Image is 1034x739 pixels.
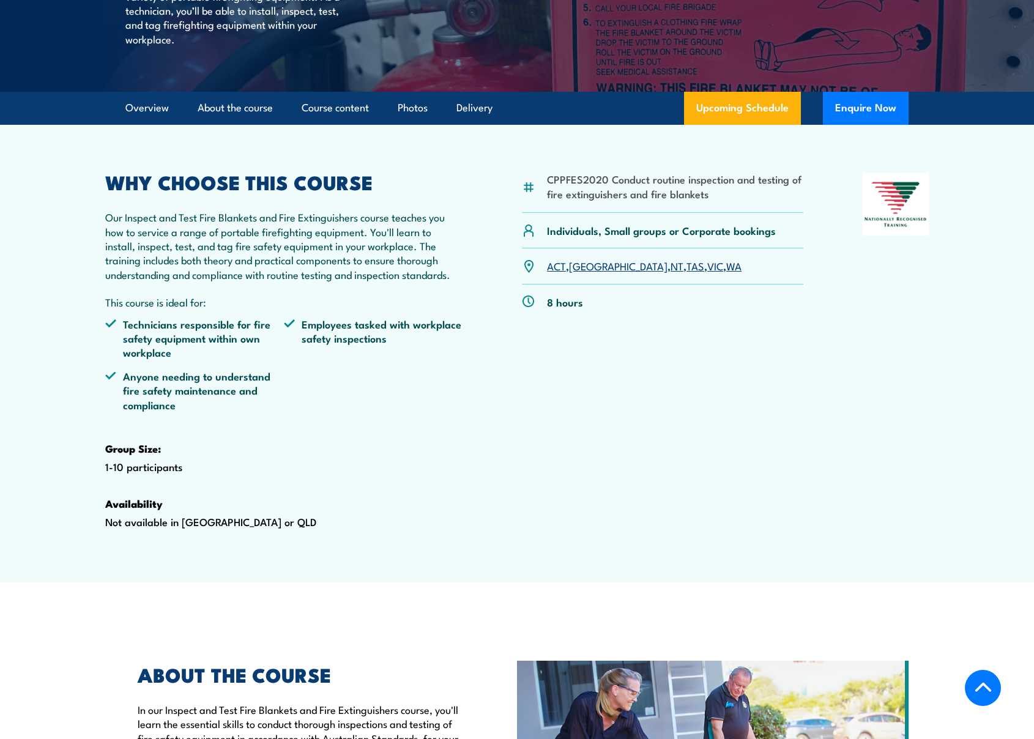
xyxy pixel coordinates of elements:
p: Individuals, Small groups or Corporate bookings [547,223,776,237]
p: , , , , , [547,259,742,273]
a: Delivery [456,92,493,124]
img: Nationally Recognised Training logo. [863,173,929,236]
a: TAS [686,258,704,273]
a: ACT [547,258,566,273]
a: [GEOGRAPHIC_DATA] [569,258,668,273]
a: WA [726,258,742,273]
p: Our Inspect and Test Fire Blankets and Fire Extinguishers course teaches you how to service a ran... [105,210,463,281]
strong: Availability [105,496,163,511]
a: Course content [302,92,369,124]
strong: Group Size: [105,440,161,456]
li: Employees tasked with workplace safety inspections [284,317,463,360]
p: 8 hours [547,295,583,309]
a: NT [671,258,683,273]
li: Technicians responsible for fire safety equipment within own workplace [105,317,284,360]
a: VIC [707,258,723,273]
h2: WHY CHOOSE THIS COURSE [105,173,463,190]
a: Overview [125,92,169,124]
div: 1-10 participants Not available in [GEOGRAPHIC_DATA] or QLD [105,173,463,568]
a: Photos [398,92,428,124]
h2: ABOUT THE COURSE [138,666,461,683]
li: CPPFES2020 Conduct routine inspection and testing of fire extinguishers and fire blankets [547,172,803,201]
button: Enquire Now [823,92,909,125]
p: This course is ideal for: [105,295,463,309]
a: Upcoming Schedule [684,92,801,125]
a: About the course [198,92,273,124]
li: Anyone needing to understand fire safety maintenance and compliance [105,369,284,412]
